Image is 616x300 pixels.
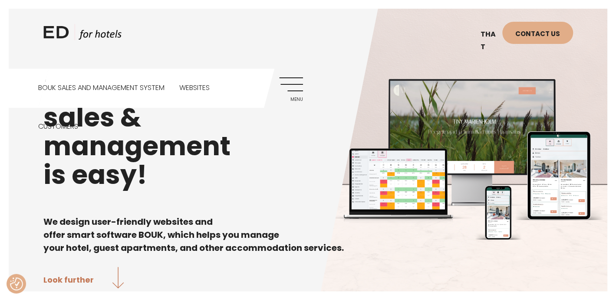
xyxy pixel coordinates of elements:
[43,274,94,285] font: Look further
[279,77,303,101] a: Menu
[38,121,78,131] font: Customers
[515,29,560,38] font: Contact us
[290,96,303,103] font: Menu
[179,69,210,107] a: Websites
[38,107,78,146] a: Customers
[43,157,147,193] font: is easy!
[10,277,23,290] button: Consent preferences
[502,22,573,44] a: Contact us
[481,29,496,52] font: that
[43,267,124,291] a: Look further
[43,216,213,228] font: We design user-friendly websites and
[179,83,210,93] font: Websites
[43,24,122,46] a: ED HOTELS
[38,69,165,107] a: BOUK SALES AND MANAGEMENT SYSTEM
[43,242,344,254] font: your hotel, guest apartments, and other accommodation services.
[10,277,23,290] img: Revisit consent button
[38,83,165,93] font: BOUK SALES AND MANAGEMENT SYSTEM
[43,229,279,241] font: offer smart software BOUK, which helps you manage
